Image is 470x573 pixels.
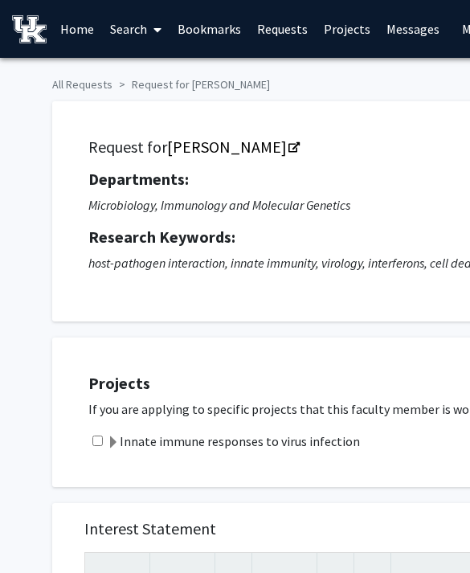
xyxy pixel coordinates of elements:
a: Messages [378,1,448,57]
strong: Research Keywords: [88,227,235,247]
a: Projects [316,1,378,57]
strong: Departments: [88,169,189,189]
i: Microbiology, Immunology and Molecular Genetics [88,197,350,213]
li: Request for [PERSON_NAME] [112,76,270,93]
a: All Requests [52,77,112,92]
a: Requests [249,1,316,57]
a: Opens in a new tab [167,137,298,157]
a: Bookmarks [170,1,249,57]
iframe: Chat [12,501,68,561]
label: Innate immune responses to virus infection [107,432,360,451]
img: University of Kentucky Logo [12,15,47,43]
strong: Projects [88,373,150,393]
a: Search [102,1,170,57]
a: Home [52,1,102,57]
